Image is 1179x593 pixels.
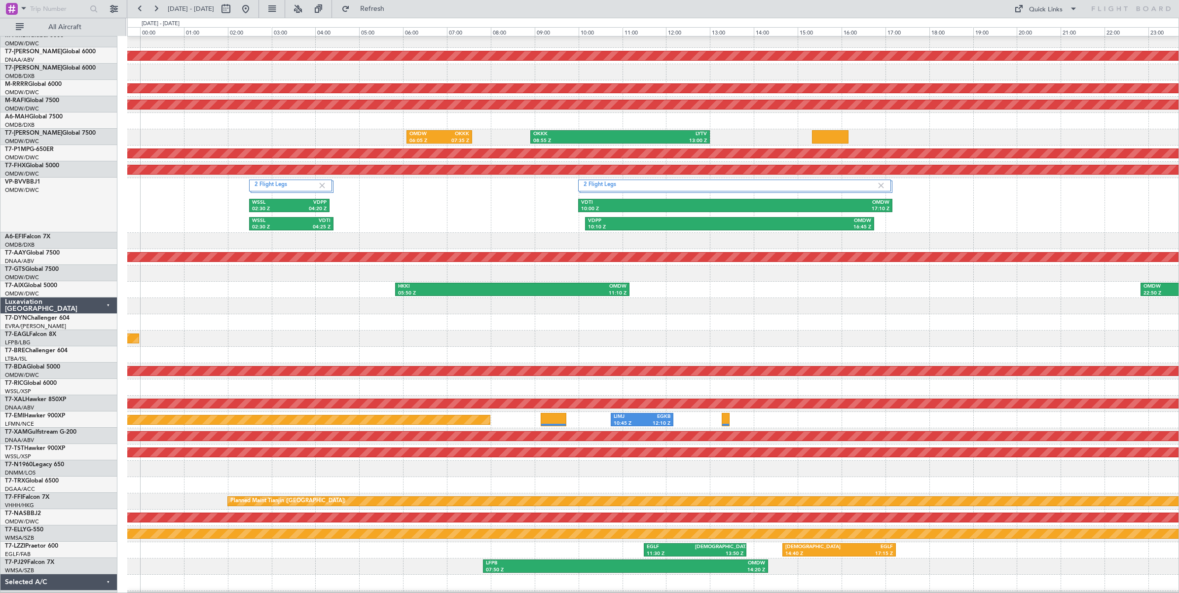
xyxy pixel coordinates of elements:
[5,445,24,451] span: T7-TST
[730,218,871,224] div: OMDW
[730,224,871,231] div: 16:45 Z
[486,560,626,567] div: LFPB
[5,179,26,185] span: VP-BVV
[409,131,440,138] div: OMDW
[255,181,318,189] label: 2 Flight Legs
[735,206,889,213] div: 17:10 Z
[1029,5,1063,15] div: Quick Links
[533,138,620,145] div: 08:55 Z
[620,138,707,145] div: 13:00 Z
[5,105,39,112] a: OMDW/DWC
[291,224,330,231] div: 04:25 Z
[1105,27,1148,36] div: 22:00
[5,89,39,96] a: OMDW/DWC
[5,40,39,47] a: OMDW/DWC
[352,5,393,12] span: Refresh
[614,420,642,427] div: 10:45 Z
[647,551,695,557] div: 11:30 Z
[252,224,291,231] div: 02:30 Z
[252,206,290,213] div: 02:30 Z
[647,544,695,551] div: EGLF
[403,27,447,36] div: 06:00
[5,147,30,152] span: T7-P1MP
[666,27,710,36] div: 12:00
[398,290,512,297] div: 05:50 Z
[5,323,66,330] a: EVRA/[PERSON_NAME]
[581,199,736,206] div: VDTI
[5,478,59,484] a: T7-TRXGlobal 6500
[5,348,25,354] span: T7-BRE
[5,241,35,249] a: OMDB/DXB
[290,206,327,213] div: 04:20 Z
[5,130,62,136] span: T7-[PERSON_NAME]
[5,494,49,500] a: T7-FFIFalcon 7X
[315,27,359,36] div: 04:00
[710,27,754,36] div: 13:00
[614,413,642,420] div: LIMJ
[228,27,272,36] div: 02:00
[5,388,31,395] a: WSSL/XSP
[5,283,24,289] span: T7-AIX
[579,27,623,36] div: 10:00
[626,567,765,574] div: 14:20 Z
[5,420,34,428] a: LFMN/NCE
[588,218,730,224] div: VDPP
[623,27,666,36] div: 11:00
[5,397,25,403] span: T7-XAL
[140,27,184,36] div: 00:00
[5,543,25,549] span: T7-LZZI
[5,250,60,256] a: T7-AAYGlobal 7500
[5,73,35,80] a: OMDB/DXB
[5,511,27,517] span: T7-NAS
[695,544,743,551] div: [DEMOGRAPHIC_DATA]
[5,559,54,565] a: T7-PJ29Falcon 7X
[359,27,403,36] div: 05:00
[398,283,512,290] div: HKKI
[5,559,27,565] span: T7-PJ29
[5,130,96,136] a: T7-[PERSON_NAME]Global 7500
[735,199,889,206] div: OMDW
[5,258,34,265] a: DNAA/ABV
[168,4,214,13] span: [DATE] - [DATE]
[5,274,39,281] a: OMDW/DWC
[1017,27,1061,36] div: 20:00
[409,138,440,145] div: 06:05 Z
[5,56,34,64] a: DNAA/ABV
[5,485,35,493] a: DGAA/ACC
[513,283,626,290] div: OMDW
[5,49,62,55] span: T7-[PERSON_NAME]
[5,527,27,533] span: T7-ELLY
[642,420,670,427] div: 12:10 Z
[5,81,62,87] a: M-RRRRGlobal 6000
[30,1,87,16] input: Trip Number
[5,163,26,169] span: T7-FHX
[5,413,24,419] span: T7-EMI
[929,27,973,36] div: 18:00
[5,543,58,549] a: T7-LZZIPraetor 600
[5,179,40,185] a: VP-BVVBBJ1
[877,181,885,190] img: gray-close.svg
[5,518,39,525] a: OMDW/DWC
[5,429,76,435] a: T7-XAMGulfstream G-200
[142,20,180,28] div: [DATE] - [DATE]
[5,163,59,169] a: T7-FHXGlobal 5000
[439,138,469,145] div: 07:35 Z
[839,544,893,551] div: EGLF
[5,429,28,435] span: T7-XAM
[5,65,96,71] a: T7-[PERSON_NAME]Global 6000
[5,469,36,477] a: DNMM/LOS
[5,551,31,558] a: EGLF/FAB
[5,397,66,403] a: T7-XALHawker 850XP
[491,27,535,36] div: 08:00
[642,413,670,420] div: EGKB
[798,27,842,36] div: 15:00
[5,81,28,87] span: M-RRRR
[5,567,34,574] a: WMSA/SZB
[5,404,34,411] a: DNAA/ABV
[5,114,63,120] a: A6-MAHGlobal 7500
[581,206,736,213] div: 10:00 Z
[533,131,620,138] div: OKKK
[5,290,39,297] a: OMDW/DWC
[513,290,626,297] div: 11:10 Z
[5,527,43,533] a: T7-ELLYG-550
